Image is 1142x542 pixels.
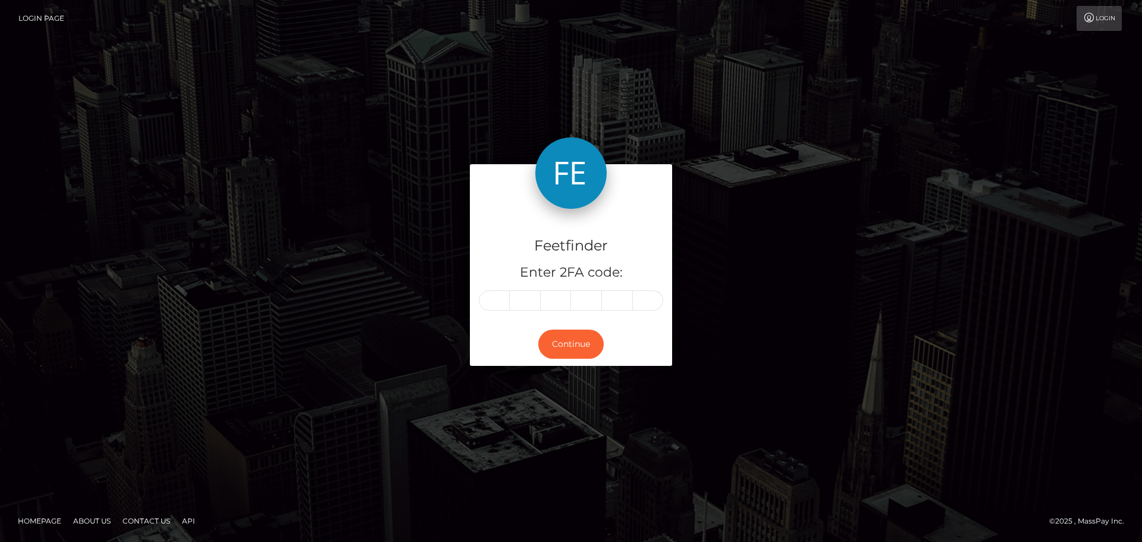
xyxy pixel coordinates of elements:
[1077,6,1122,31] a: Login
[177,512,200,530] a: API
[18,6,64,31] a: Login Page
[535,137,607,209] img: Feetfinder
[479,264,663,282] h5: Enter 2FA code:
[538,330,604,359] button: Continue
[1049,515,1133,528] div: © 2025 , MassPay Inc.
[479,236,663,256] h4: Feetfinder
[68,512,115,530] a: About Us
[118,512,175,530] a: Contact Us
[13,512,66,530] a: Homepage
